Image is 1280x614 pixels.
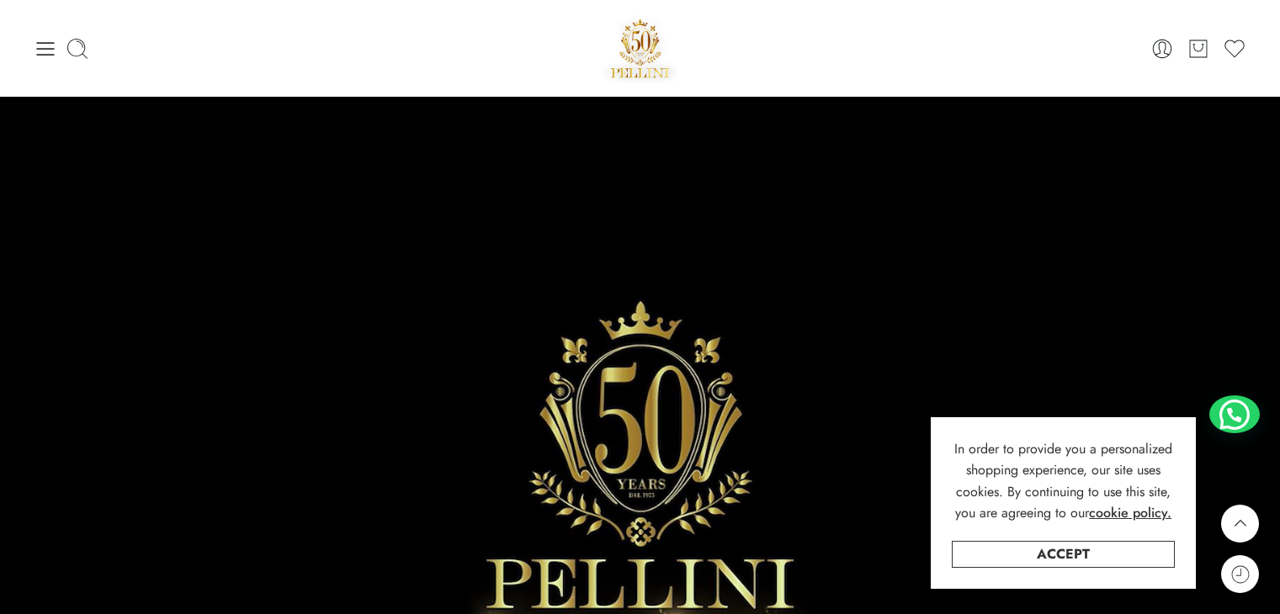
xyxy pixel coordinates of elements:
[1150,37,1174,61] a: Login / Register
[1223,37,1246,61] a: Wishlist
[604,13,677,84] img: Pellini
[604,13,677,84] a: Pellini -
[1089,502,1171,524] a: cookie policy.
[1187,37,1210,61] a: Cart
[952,541,1175,568] a: Accept
[954,439,1172,523] span: In order to provide you a personalized shopping experience, our site uses cookies. By continuing ...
